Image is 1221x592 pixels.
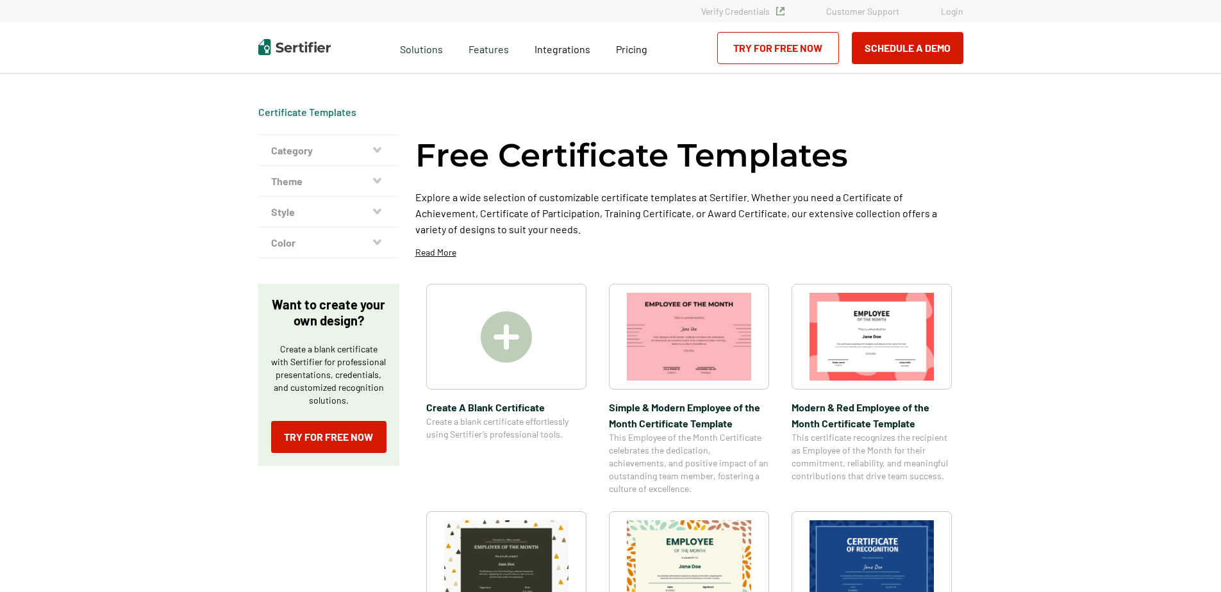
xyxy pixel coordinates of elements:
[426,399,586,415] span: Create A Blank Certificate
[616,43,647,55] span: Pricing
[271,297,386,329] p: Want to create your own design?
[481,311,532,363] img: Create A Blank Certificate
[717,32,839,64] a: Try for Free Now
[415,246,456,259] p: Read More
[258,135,399,166] button: Category
[941,6,963,17] a: Login
[792,431,952,482] span: This certificate recognizes the recipient as Employee of the Month for their commitment, reliabil...
[415,135,848,176] h1: Free Certificate Templates
[258,106,356,119] span: Certificate Templates
[776,7,785,15] img: Verified
[258,106,356,119] div: Breadcrumb
[258,39,331,55] img: Sertifier | Digital Credentialing Platform
[701,6,785,17] a: Verify Credentials
[616,40,647,56] a: Pricing
[258,227,399,258] button: Color
[426,415,586,441] span: Create a blank certificate effortlessly using Sertifier’s professional tools.
[609,431,769,495] span: This Employee of the Month Certificate celebrates the dedication, achievements, and positive impa...
[535,40,590,56] a: Integrations
[271,343,386,407] p: Create a blank certificate with Sertifier for professional presentations, credentials, and custom...
[792,284,952,495] a: Modern & Red Employee of the Month Certificate TemplateModern & Red Employee of the Month Certifi...
[609,284,769,495] a: Simple & Modern Employee of the Month Certificate TemplateSimple & Modern Employee of the Month C...
[627,293,751,381] img: Simple & Modern Employee of the Month Certificate Template
[810,293,934,381] img: Modern & Red Employee of the Month Certificate Template
[400,40,443,56] span: Solutions
[258,166,399,197] button: Theme
[258,197,399,227] button: Style
[415,189,963,237] p: Explore a wide selection of customizable certificate templates at Sertifier. Whether you need a C...
[535,43,590,55] span: Integrations
[609,399,769,431] span: Simple & Modern Employee of the Month Certificate Template
[271,421,386,453] a: Try for Free Now
[792,399,952,431] span: Modern & Red Employee of the Month Certificate Template
[826,6,899,17] a: Customer Support
[258,106,356,118] a: Certificate Templates
[469,40,509,56] span: Features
